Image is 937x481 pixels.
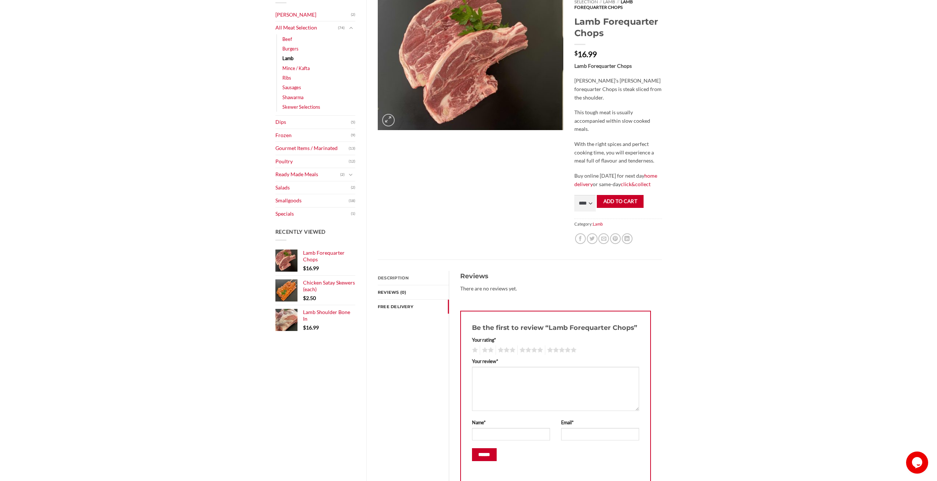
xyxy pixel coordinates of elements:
span: (74) [338,22,345,34]
a: Chicken Satay Skewers (each) [303,279,356,293]
a: Specials [275,208,351,220]
span: (9) [351,130,355,141]
span: (12) [349,156,355,167]
a: 5 of 5 stars [545,345,577,355]
label: Your rating [472,336,639,344]
a: Beef [282,34,292,44]
span: Lamb Shoulder Bone In [303,309,350,322]
a: Share on LinkedIn [622,233,633,244]
a: Lamb Shoulder Bone In [303,309,356,323]
span: Chicken Satay Skewers (each) [303,279,355,292]
span: (1) [351,208,355,219]
a: Ready Made Meals [275,168,341,181]
h1: Lamb Forequarter Chops [574,16,662,39]
a: home delivery [574,172,657,187]
h3: Reviews [460,271,651,281]
a: Salads [275,181,351,194]
a: Ribs [282,73,291,83]
a: Zoom [382,114,395,126]
button: Toggle [346,171,355,179]
span: (5) [351,117,355,128]
span: (2) [351,9,355,20]
p: [PERSON_NAME]’s [PERSON_NAME] forequarter Chops is steak sliced from the shoulder. [574,77,662,102]
a: 4 of 5 stars [517,345,543,355]
a: Burgers [282,44,299,53]
h3: Be the first to review “Lamb Forequarter Chops” [472,323,639,333]
button: Toggle [346,24,355,32]
label: Name [472,419,550,426]
a: Mince / Kafta [282,63,310,73]
label: Your review [472,358,639,365]
p: Buy online [DATE] for next day or same-day [574,172,662,188]
a: Sausages [282,83,301,92]
a: Email to a Friend [598,233,609,244]
a: Lamb [282,53,293,63]
bdi: 16.99 [574,49,597,59]
span: $ [574,50,578,56]
span: Recently Viewed [275,229,326,235]
a: Shawarma [282,93,303,102]
a: Share on Twitter [587,233,598,244]
a: Poultry [275,155,349,168]
p: This tough meat is usually accompanied within slow cooked meals. [574,108,662,133]
a: Share on Facebook [575,233,586,244]
a: 1 of 5 stars [470,345,478,355]
span: $ [303,324,306,331]
a: Dips [275,116,351,129]
span: $ [303,295,306,301]
span: (2) [351,182,355,193]
a: All Meat Selection [275,21,338,34]
p: With the right spices and perfect cooking time, you will experience a meal full of flavour and te... [574,140,662,165]
a: [PERSON_NAME] [275,8,351,21]
a: Reviews (0) [378,285,449,299]
a: Smallgoods [275,194,349,207]
a: Gourmet Items / Marinated [275,142,349,155]
button: Add to cart [597,195,644,208]
iframe: chat widget [906,452,930,474]
p: There are no reviews yet. [460,285,651,293]
a: FREE Delivery [378,300,449,314]
span: (13) [349,143,355,154]
a: Pin on Pinterest [610,233,621,244]
a: 2 of 5 stars [480,345,494,355]
span: $ [303,265,306,271]
bdi: 16.99 [303,265,319,271]
a: Skewer Selections [282,102,320,112]
a: 3 of 5 stars [496,345,515,355]
span: Lamb Forequarter Chops [303,250,345,262]
a: Lamb [593,222,603,226]
a: Frozen [275,129,351,142]
bdi: 2.50 [303,295,316,301]
span: Category: [574,219,662,229]
a: click&collect [621,181,651,187]
span: (2) [340,169,345,180]
a: Description [378,271,449,285]
span: (18) [349,195,355,206]
label: Email [561,419,639,426]
bdi: 16.99 [303,324,319,331]
a: Lamb Forequarter Chops [303,250,356,263]
strong: Lamb Forequarter Chops [574,63,632,69]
